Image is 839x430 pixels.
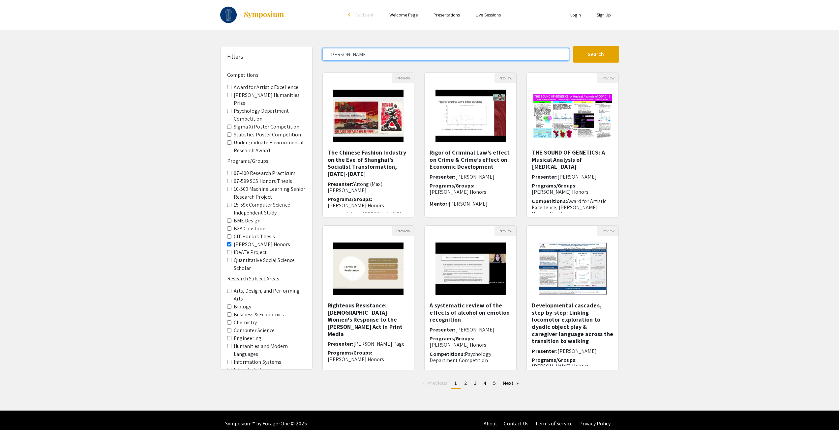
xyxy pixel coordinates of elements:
span: [PERSON_NAME] [557,173,596,180]
span: Psychology Department Competition [430,351,491,364]
span: [PERSON_NAME] Honors [532,188,588,195]
span: [PERSON_NAME] [449,200,488,207]
a: Presentations [434,12,460,18]
img: <p><span style="color: rgb(0, 0, 0); background-color: transparent;">Rigor of Criminal Law’s effe... [429,83,512,149]
button: Search [573,46,619,63]
span: [PERSON_NAME] [455,326,494,333]
div: Open Presentation <p>THE SOUND OF GENETICS: A Musical Analysis of COVID-19</p> [526,72,619,217]
a: Contact Us [504,420,528,427]
h6: Programs/Groups [227,158,306,164]
div: Open Presentation <p><strong>The Chinese Fashion Industry on the Eve of Shanghai’s Socialist Tran... [322,72,415,217]
span: Competitions: [430,351,464,358]
h5: Righteous Resistance: [DEMOGRAPHIC_DATA] Women's Response to the [PERSON_NAME] Act in Print Media [328,302,409,337]
a: Live Sessions [476,12,501,18]
label: Information Systems [234,358,282,366]
label: [PERSON_NAME] Humanities Prize [234,91,306,107]
a: Terms of Service [535,420,573,427]
span: [PERSON_NAME] Honors [532,363,588,370]
h6: Competitions [227,72,306,78]
span: Competitions: [532,198,567,205]
label: 07-599 SCS Honors Thesis [234,177,292,185]
span: Programs/Groups: [328,349,373,356]
label: 10-500 Machine Learning Senior Research Project [234,185,306,201]
strong: Abstract [430,365,451,372]
div: arrow_back_ios [348,13,352,17]
span: 5 [493,380,496,387]
label: 07-400 Research Practicum [234,169,296,177]
img: Symposium by ForagerOne [243,11,285,19]
label: BME Design [234,217,261,225]
a: Next page [499,378,522,388]
span: [PERSON_NAME] Page [353,340,405,347]
a: About [484,420,497,427]
label: Interdisciplinary [234,366,271,374]
img: Meeting of the Minds 2022 [220,7,237,23]
label: Biology [234,303,252,311]
span: Programs/Groups: [430,335,474,342]
span: 1 [454,380,457,387]
span: Programs/Groups: [328,196,373,203]
span: [PERSON_NAME] Honors [328,202,384,209]
h5: Rigor of Criminal Law’s effect on Crime & Crime’s effect on Economic Development [430,149,511,170]
a: Meeting of the Minds 2022 [220,7,285,23]
label: Statistics Poster Competition [234,131,301,139]
span: [PERSON_NAME] [557,348,596,355]
label: Computer Science [234,327,275,334]
div: Open Presentation <p>A systematic review of the effects of alcohol on emotion recognition </p> [424,225,517,370]
button: Preview [392,73,414,83]
span: Competitions: [328,211,363,218]
h5: The Chinese Fashion Industry on the Eve of Shanghai’s Socialist Transformation, [DATE]-[DATE] [328,149,409,177]
button: Preview [494,226,516,236]
label: CIT Honors Thesis [234,233,275,241]
div: Open Presentation <p><span style="color: rgb(0, 0, 0); background-color: transparent;">Rigor of C... [424,72,517,217]
label: Sigma Xi Poster Competition [234,123,300,131]
button: Preview [597,226,618,236]
label: Engineering [234,334,262,342]
label: Award for Artistic Excellence [234,83,299,91]
iframe: Chat [5,400,28,425]
label: BXA Capstone [234,225,265,233]
img: <p>A systematic review of the effects of alcohol on emotion recognition </p> [429,236,512,302]
label: Psychology Department Competition [234,107,306,123]
h6: Presenter: [532,174,614,180]
span: Mentor: [430,200,449,207]
h5: Filters [227,53,244,60]
div: Open Presentation <p>Developmental cascades, step-by-step: Linking locomotor exploration to dyadi... [526,225,619,370]
button: Preview [494,73,516,83]
label: Chemistry [234,319,257,327]
span: 3 [474,380,477,387]
span: Yutong (Max) [PERSON_NAME] [328,181,382,194]
h6: Research Subject Areas [227,275,306,282]
a: Privacy Policy [579,420,611,427]
h6: Presenter: [532,348,614,354]
span: Programs/Groups: [532,357,577,363]
label: Arts, Design, and Performing Arts [234,287,306,303]
h6: Presenter: [430,174,511,180]
span: [PERSON_NAME] Honors [328,356,384,363]
label: 15-59x Computer Science Independent Study [234,201,306,217]
input: Search Keyword(s) Or Author(s) [322,48,569,61]
label: [PERSON_NAME] Honors [234,241,290,248]
ul: Pagination [322,378,619,389]
h6: Presenter: [328,341,409,347]
label: Humanities and Modern Languages [234,342,306,358]
h6: Presenter: [430,327,511,333]
h5: Developmental cascades, step-by-step: Linking locomotor exploration to dyadic object play & careg... [532,302,614,345]
label: IDeATe Project [234,248,267,256]
img: <p><strong>The Chinese Fashion Industry on the Eve of Shanghai’s Socialist Transformation, 1946-1... [327,83,410,149]
span: Award for Artistic Excellence, [PERSON_NAME] Humanities Prize [532,198,606,217]
label: Business & Economics [234,311,284,319]
span: 2 [464,380,467,387]
a: Welcome Page [389,12,418,18]
span: [PERSON_NAME] [455,173,494,180]
label: Quantitative Social Science Scholar [234,256,306,272]
span: Programs/Groups: [430,182,474,189]
label: Undergraduate Environmental Research Award [234,139,306,155]
button: Preview [597,73,618,83]
span: Programs/Groups: [532,182,577,189]
h5: A systematic review of the effects of alcohol on emotion recognition [430,302,511,323]
p: The [PERSON_NAME] Act built about previous legislation to criminalize plural marriage, specifical... [328,365,409,391]
div: Open Presentation <p>Righteous Resistance: Mormon Women's Response to the Edmunds-Tucker Act in P... [322,225,415,370]
img: <p>THE SOUND OF GENETICS: A Musical Analysis of COVID-19</p> [527,87,618,145]
span: 4 [484,380,486,387]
